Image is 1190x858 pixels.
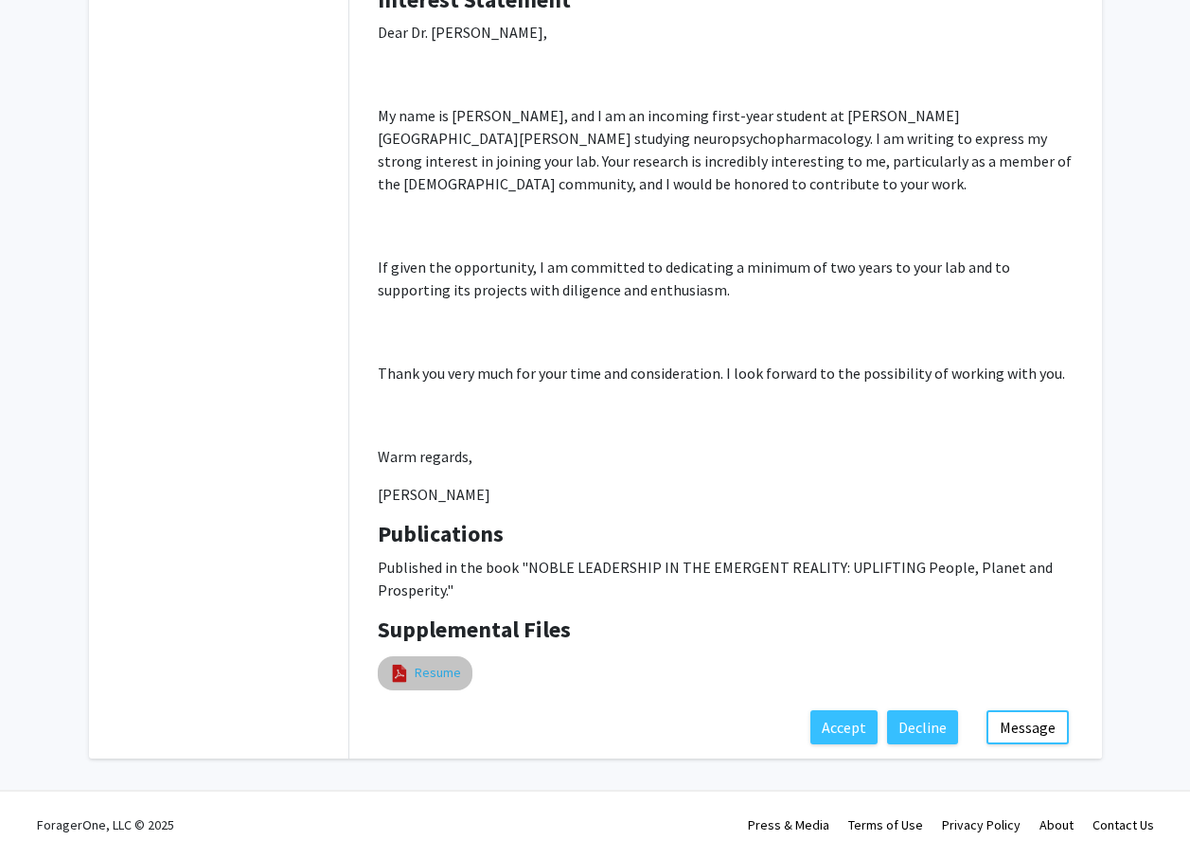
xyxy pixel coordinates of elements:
[748,816,829,833] a: Press & Media
[887,710,958,744] button: Decline
[378,617,1074,644] h4: Supplemental Files
[37,792,174,858] div: ForagerOne, LLC © 2025
[378,519,504,548] b: Publications
[378,256,1074,301] p: If given the opportunity, I am committed to dedicating a minimum of two years to your lab and to ...
[415,663,461,683] a: Resume
[378,556,1074,601] p: Published in the book "NOBLE LEADERSHIP IN THE EMERGENT REALITY: UPLIFTING People, Planet and Pro...
[1092,816,1154,833] a: Contact Us
[810,710,878,744] button: Accept
[848,816,923,833] a: Terms of Use
[942,816,1021,833] a: Privacy Policy
[378,21,1074,44] p: Dear Dr. [PERSON_NAME],
[14,773,80,844] iframe: Chat
[1039,816,1074,833] a: About
[389,663,410,684] img: pdf_icon.png
[986,710,1069,744] button: Message
[378,362,1074,384] p: Thank you very much for your time and consideration. I look forward to the possibility of working...
[378,485,490,504] span: [PERSON_NAME]
[378,104,1074,195] p: My name is [PERSON_NAME], and I am an incoming first-year student at [PERSON_NAME][GEOGRAPHIC_DAT...
[378,445,1074,468] p: Warm regards,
